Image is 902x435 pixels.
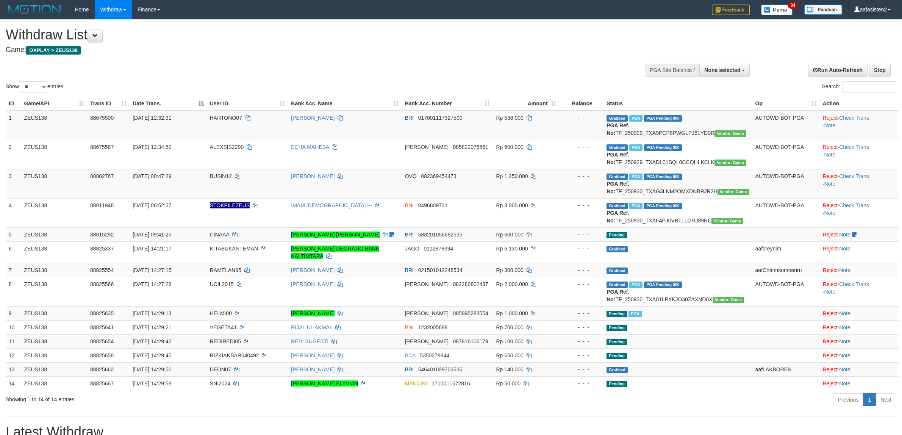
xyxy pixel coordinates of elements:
td: TF_250929_TXADL01SQL0CCQHLKCLK [603,140,752,169]
th: Bank Acc. Number: activate to sort column ascending [402,97,493,111]
span: 88675500 [90,115,114,121]
span: Rp 140.000 [496,366,523,372]
span: Grabbed [607,115,628,122]
td: · [820,306,899,320]
b: PGA Ref. No: [607,181,629,194]
a: Note [824,122,835,128]
td: ZEUS138 [21,362,87,376]
span: Copy 5350278844 to clipboard [420,352,449,358]
a: IMAM [DEMOGRAPHIC_DATA] I-- [291,202,372,208]
span: Copy 0496809731 to clipboard [418,202,448,208]
div: - - - [562,231,601,238]
a: Check Trans [839,115,869,121]
span: BCA [405,352,416,358]
div: PGA Site Balance / [645,64,699,77]
span: Vendor URL: https://trx31.1velocity.biz [713,297,744,303]
td: aafLAKBOREN [752,362,820,376]
td: · [820,362,899,376]
span: SNI2024 [210,380,230,386]
span: Copy 1710011672816 to clipboard [431,380,470,386]
span: Rp 1.000.000 [496,310,528,316]
td: · [820,320,899,334]
a: ECHA MAHESA [291,144,329,150]
th: Balance [559,97,604,111]
b: PGA Ref. No: [607,152,629,165]
td: · · [820,140,899,169]
span: [PERSON_NAME] [405,310,449,316]
span: Pending [607,339,627,345]
span: Grabbed [607,246,628,252]
div: - - - [562,143,601,151]
span: ALEXSIS2290 [210,144,244,150]
span: [DATE] 12:32:31 [133,115,171,121]
span: BRI [405,115,414,121]
span: [DATE] 14:29:42 [133,338,171,344]
span: MANDIRI [405,380,427,386]
span: Copy 546401029703535 to clipboard [418,366,463,372]
th: Bank Acc. Name: activate to sort column ascending [288,97,402,111]
span: Grabbed [607,282,628,288]
th: Action [820,97,899,111]
span: 88825641 [90,324,114,330]
div: - - - [562,380,601,387]
span: [DATE] 14:29:21 [133,324,171,330]
div: - - - [562,280,601,288]
td: 12 [6,348,21,362]
a: RIJAL UL AKMAL [291,324,332,330]
td: TF_250930_TXAG3LNM2OMXDNBRJR2H [603,169,752,198]
th: Op: activate to sort column ascending [752,97,820,111]
a: Reject [823,324,838,330]
a: Reject [823,115,838,121]
h1: Withdraw List [6,27,594,42]
a: Run Auto-Refresh [808,64,868,77]
td: 9 [6,306,21,320]
span: BUSIN12 [210,173,232,179]
span: Copy 021501012248534 to clipboard [418,267,463,273]
span: Pending [607,325,627,331]
label: Search: [822,81,896,92]
span: [DATE] 14:29:58 [133,380,171,386]
td: 8 [6,277,21,306]
span: OVO [405,173,417,179]
span: PGA Pending [644,115,682,122]
span: [DATE] 14:29:13 [133,310,171,316]
td: 11 [6,334,21,348]
td: 10 [6,320,21,334]
span: Rp 600.000 [496,232,523,238]
a: [PERSON_NAME] [291,115,335,121]
span: PGA Pending [644,203,682,209]
td: 7 [6,263,21,277]
th: Amount: activate to sort column ascending [493,97,559,111]
span: [DATE] 12:34:50 [133,144,171,150]
div: - - - [562,338,601,345]
td: ZEUS138 [21,334,87,348]
span: CINAAA [210,232,229,238]
div: - - - [562,310,601,317]
td: 6 [6,241,21,263]
a: [PERSON_NAME] [291,173,335,179]
span: Copy 0112878394 to clipboard [424,246,453,252]
input: Search: [843,81,896,92]
a: Reject [823,202,838,208]
a: Stop [869,64,891,77]
td: · [820,227,899,241]
td: ZEUS138 [21,320,87,334]
span: Grabbed [607,203,628,209]
span: PGA Pending [644,174,682,180]
div: - - - [562,366,601,373]
td: ZEUS138 [21,111,87,140]
span: Rp 536.000 [496,115,523,121]
a: Note [839,380,850,386]
div: Showing 1 to 14 of 14 entries [6,393,370,403]
th: ID [6,97,21,111]
td: · [820,263,899,277]
td: TF_250930_TXA01LPXKJO40ZAXND8X [603,277,752,306]
span: 88825337 [90,246,114,252]
img: MOTION_logo.png [6,4,63,15]
span: [PERSON_NAME] [405,281,449,287]
div: - - - [562,245,601,252]
a: 1 [863,393,876,406]
a: Reject [823,366,838,372]
a: Reject [823,144,838,150]
a: REDI SUGESTI [291,338,328,344]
